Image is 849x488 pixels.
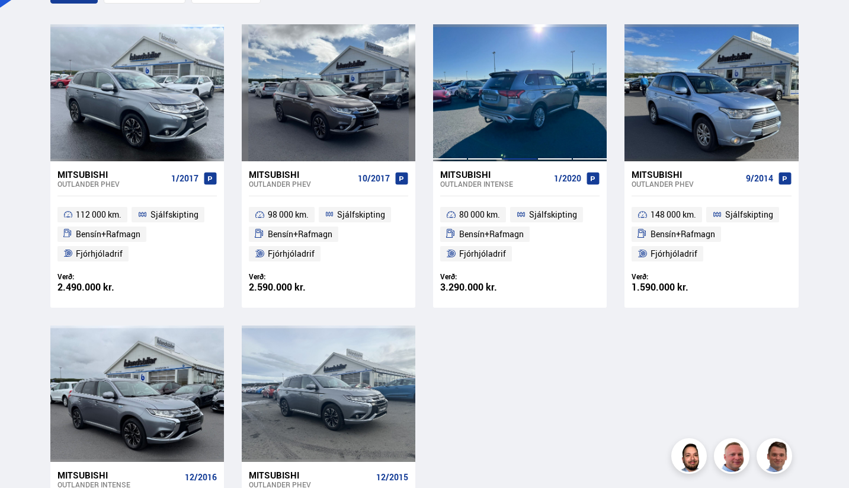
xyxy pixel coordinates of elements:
[716,440,751,476] img: siFngHWaQ9KaOqBr.png
[268,227,332,241] span: Bensín+Rafmagn
[249,282,329,292] div: 2.590.000 kr.
[651,208,696,222] span: 148 000 km.
[632,282,712,292] div: 1.590.000 kr.
[76,247,123,261] span: Fjórhjóladrif
[529,208,577,222] span: Sjálfskipting
[249,169,353,180] div: Mitsubishi
[440,169,549,180] div: Mitsubishi
[632,180,741,188] div: Outlander PHEV
[57,180,166,188] div: Outlander PHEV
[9,5,45,40] button: Opna LiveChat spjallviðmót
[171,174,198,183] span: 1/2017
[376,473,408,482] span: 12/2015
[651,227,715,241] span: Bensín+Rafmagn
[337,208,385,222] span: Sjálfskipting
[57,169,166,180] div: Mitsubishi
[651,247,697,261] span: Fjórhjóladrif
[746,174,773,183] span: 9/2014
[76,227,140,241] span: Bensín+Rafmagn
[673,440,709,476] img: nhp88E3Fdnt1Opn2.png
[758,440,794,476] img: FbJEzSuNWCJXmdc-.webp
[554,174,581,183] span: 1/2020
[459,227,524,241] span: Bensín+Rafmagn
[358,174,390,183] span: 10/2017
[624,161,798,308] a: Mitsubishi Outlander PHEV 9/2014 148 000 km. Sjálfskipting Bensín+Rafmagn Fjórhjóladrif Verð: 1.5...
[725,208,773,222] span: Sjálfskipting
[57,282,137,292] div: 2.490.000 kr.
[249,180,353,188] div: Outlander PHEV
[268,208,309,222] span: 98 000 km.
[632,169,741,180] div: Mitsubishi
[57,272,137,281] div: Verð:
[433,161,607,308] a: Mitsubishi Outlander INTENSE 1/2020 80 000 km. Sjálfskipting Bensín+Rafmagn Fjórhjóladrif Verð: 3...
[150,208,198,222] span: Sjálfskipting
[57,470,180,480] div: Mitsubishi
[185,473,217,482] span: 12/2016
[249,272,329,281] div: Verð:
[440,180,549,188] div: Outlander INTENSE
[249,470,371,480] div: Mitsubishi
[268,247,315,261] span: Fjórhjóladrif
[459,247,506,261] span: Fjórhjóladrif
[459,208,500,222] span: 80 000 km.
[50,161,224,308] a: Mitsubishi Outlander PHEV 1/2017 112 000 km. Sjálfskipting Bensín+Rafmagn Fjórhjóladrif Verð: 2.4...
[242,161,415,308] a: Mitsubishi Outlander PHEV 10/2017 98 000 km. Sjálfskipting Bensín+Rafmagn Fjórhjóladrif Verð: 2.5...
[76,208,121,222] span: 112 000 km.
[632,272,712,281] div: Verð:
[440,272,520,281] div: Verð:
[440,282,520,292] div: 3.290.000 kr.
